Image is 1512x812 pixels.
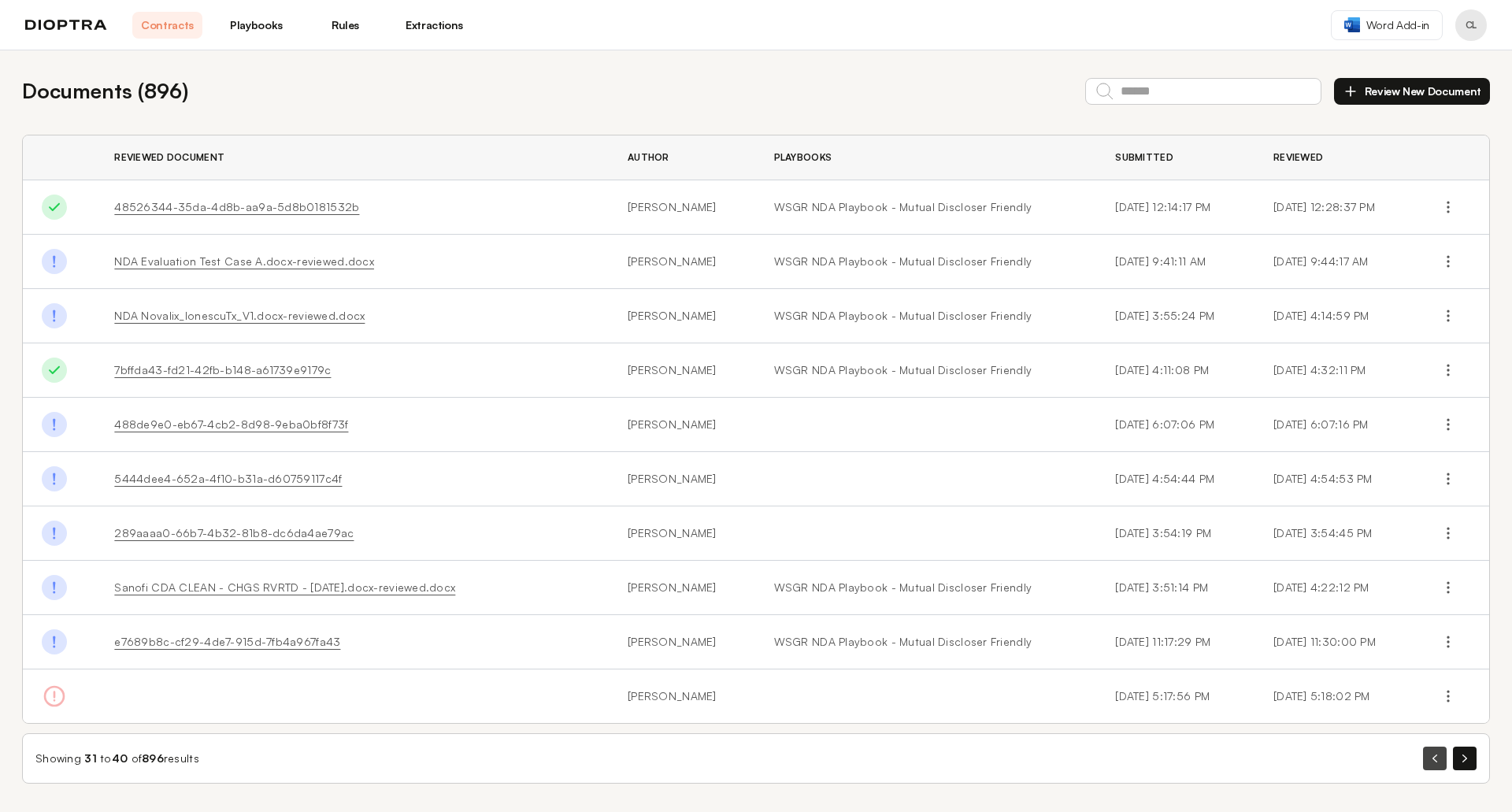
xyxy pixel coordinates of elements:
[42,412,67,437] img: Done
[1096,135,1254,180] th: Submitted
[84,751,97,765] span: 31
[132,12,202,39] a: Contracts
[1254,343,1417,398] td: [DATE] 4:32:11 PM
[1453,747,1477,770] button: Next
[1254,235,1417,289] td: [DATE] 9:44:17 AM
[310,12,380,39] a: Rules
[42,249,67,274] img: Done
[1096,506,1254,561] td: [DATE] 3:54:19 PM
[774,199,1078,215] a: WSGR NDA Playbook - Mutual Discloser Friendly
[1254,180,1417,235] td: [DATE] 12:28:37 PM
[1096,235,1254,289] td: [DATE] 9:41:11 AM
[95,135,609,180] th: Reviewed Document
[114,417,348,431] a: 488de9e0-eb67-4cb2-8d98-9eba0bf8f73f
[1254,561,1417,615] td: [DATE] 4:22:12 PM
[25,20,107,31] img: logo
[114,200,359,213] a: 48526344-35da-4d8b-aa9a-5d8b0181532b
[112,751,128,765] span: 40
[1096,452,1254,506] td: [DATE] 4:54:44 PM
[774,362,1078,378] a: WSGR NDA Playbook - Mutual Discloser Friendly
[114,472,342,485] a: 5444dee4-652a-4f10-b31a-d60759117c4f
[1455,9,1487,41] button: Profile menu
[609,235,755,289] td: [PERSON_NAME]
[774,580,1078,595] a: WSGR NDA Playbook - Mutual Discloser Friendly
[609,452,755,506] td: [PERSON_NAME]
[42,195,67,220] img: Done
[42,303,67,328] img: Done
[609,561,755,615] td: [PERSON_NAME]
[1254,615,1417,669] td: [DATE] 11:30:00 PM
[114,580,455,594] a: Sanofi CDA CLEAN - CHGS RVRTD - [DATE].docx-reviewed.docx
[42,629,67,654] img: Done
[1254,135,1417,180] th: Reviewed
[114,254,374,268] a: NDA Evaluation Test Case A.docx-reviewed.docx
[1423,747,1447,770] button: Previous
[1344,17,1360,32] img: word
[609,669,755,724] td: [PERSON_NAME]
[1096,343,1254,398] td: [DATE] 4:11:08 PM
[1254,669,1417,724] td: [DATE] 5:18:02 PM
[1334,78,1490,105] button: Review New Document
[1254,506,1417,561] td: [DATE] 3:54:45 PM
[609,135,755,180] th: Author
[1096,561,1254,615] td: [DATE] 3:51:14 PM
[42,575,67,600] img: Done
[755,135,1097,180] th: Playbooks
[1096,669,1254,724] td: [DATE] 5:17:56 PM
[1331,10,1443,40] a: Word Add-in
[399,12,469,39] a: Extractions
[42,521,67,546] img: Done
[1096,289,1254,343] td: [DATE] 3:55:24 PM
[1254,452,1417,506] td: [DATE] 4:54:53 PM
[609,615,755,669] td: [PERSON_NAME]
[114,526,354,539] a: 289aaaa0-66b7-4b32-81b8-dc6da4ae79ac
[114,363,331,376] a: 7bffda43-fd21-42fb-b148-a61739e9179c
[35,751,199,766] div: Showing to of results
[774,254,1078,269] a: WSGR NDA Playbook - Mutual Discloser Friendly
[774,308,1078,324] a: WSGR NDA Playbook - Mutual Discloser Friendly
[1096,180,1254,235] td: [DATE] 12:14:17 PM
[609,180,755,235] td: [PERSON_NAME]
[42,358,67,383] img: Done
[114,309,365,322] a: NDA Novalix_IonescuTx_V1.docx-reviewed.docx
[1254,289,1417,343] td: [DATE] 4:14:59 PM
[1096,398,1254,452] td: [DATE] 6:07:06 PM
[609,398,755,452] td: [PERSON_NAME]
[609,506,755,561] td: [PERSON_NAME]
[774,634,1078,650] a: WSGR NDA Playbook - Mutual Discloser Friendly
[142,751,164,765] span: 896
[609,289,755,343] td: [PERSON_NAME]
[22,76,188,106] h2: Documents ( 896 )
[1366,17,1429,33] span: Word Add-in
[1096,615,1254,669] td: [DATE] 11:17:29 PM
[114,635,340,648] a: e7689b8c-cf29-4de7-915d-7fb4a967fa43
[221,12,291,39] a: Playbooks
[42,466,67,491] img: Done
[609,343,755,398] td: [PERSON_NAME]
[1254,398,1417,452] td: [DATE] 6:07:16 PM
